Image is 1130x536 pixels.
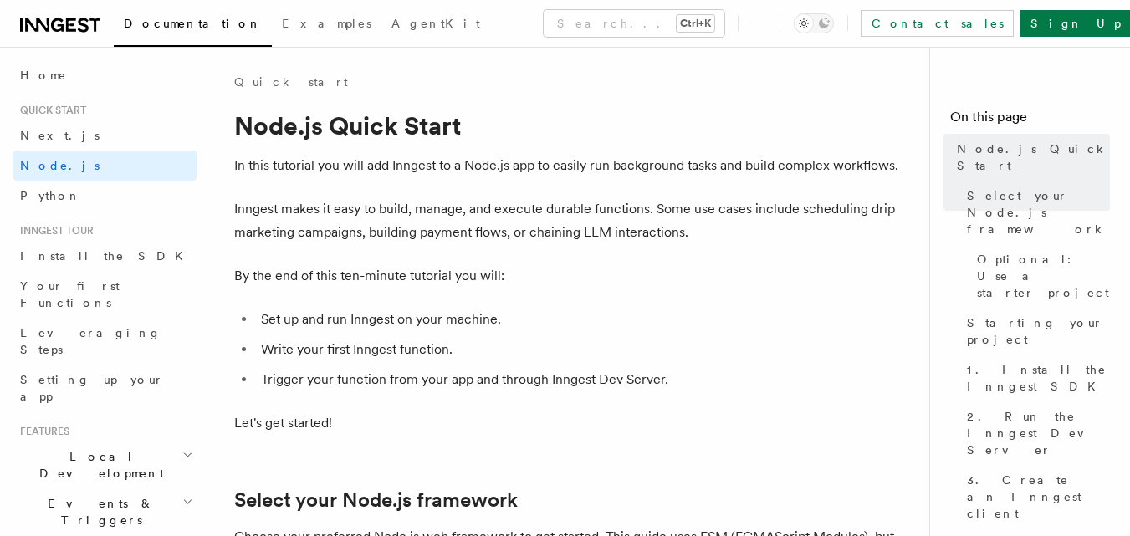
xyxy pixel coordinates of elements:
[256,338,903,361] li: Write your first Inngest function.
[234,197,903,244] p: Inngest makes it easy to build, manage, and execute durable functions. Some use cases include sch...
[960,401,1110,465] a: 2. Run the Inngest Dev Server
[256,368,903,391] li: Trigger your function from your app and through Inngest Dev Server.
[13,442,197,488] button: Local Development
[234,110,903,140] h1: Node.js Quick Start
[13,448,182,482] span: Local Development
[20,326,161,356] span: Leveraging Steps
[13,318,197,365] a: Leveraging Steps
[970,244,1110,308] a: Optional: Use a starter project
[967,361,1110,395] span: 1. Install the Inngest SDK
[20,129,100,142] span: Next.js
[13,495,182,528] span: Events & Triggers
[13,60,197,90] a: Home
[794,13,834,33] button: Toggle dark mode
[20,279,120,309] span: Your first Functions
[13,224,94,237] span: Inngest tour
[13,425,69,438] span: Features
[282,17,371,30] span: Examples
[960,465,1110,528] a: 3. Create an Inngest client
[957,140,1110,174] span: Node.js Quick Start
[967,187,1110,237] span: Select your Node.js framework
[20,67,67,84] span: Home
[256,308,903,331] li: Set up and run Inngest on your machine.
[20,373,164,403] span: Setting up your app
[13,151,197,181] a: Node.js
[381,5,490,45] a: AgentKit
[960,308,1110,355] a: Starting your project
[234,411,903,435] p: Let's get started!
[13,181,197,211] a: Python
[124,17,262,30] span: Documentation
[861,10,1014,37] a: Contact sales
[234,154,903,177] p: In this tutorial you will add Inngest to a Node.js app to easily run background tasks and build c...
[20,189,81,202] span: Python
[13,104,86,117] span: Quick start
[20,249,193,263] span: Install the SDK
[13,365,197,411] a: Setting up your app
[544,10,724,37] button: Search...Ctrl+K
[960,355,1110,401] a: 1. Install the Inngest SDK
[234,264,903,288] p: By the end of this ten-minute tutorial you will:
[950,134,1110,181] a: Node.js Quick Start
[960,181,1110,244] a: Select your Node.js framework
[234,488,518,512] a: Select your Node.js framework
[272,5,381,45] a: Examples
[967,408,1110,458] span: 2. Run the Inngest Dev Server
[13,488,197,535] button: Events & Triggers
[967,472,1110,522] span: 3. Create an Inngest client
[13,241,197,271] a: Install the SDK
[234,74,348,90] a: Quick start
[391,17,480,30] span: AgentKit
[967,314,1110,348] span: Starting your project
[977,251,1110,301] span: Optional: Use a starter project
[13,271,197,318] a: Your first Functions
[950,107,1110,134] h4: On this page
[114,5,272,47] a: Documentation
[13,120,197,151] a: Next.js
[677,15,714,32] kbd: Ctrl+K
[20,159,100,172] span: Node.js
